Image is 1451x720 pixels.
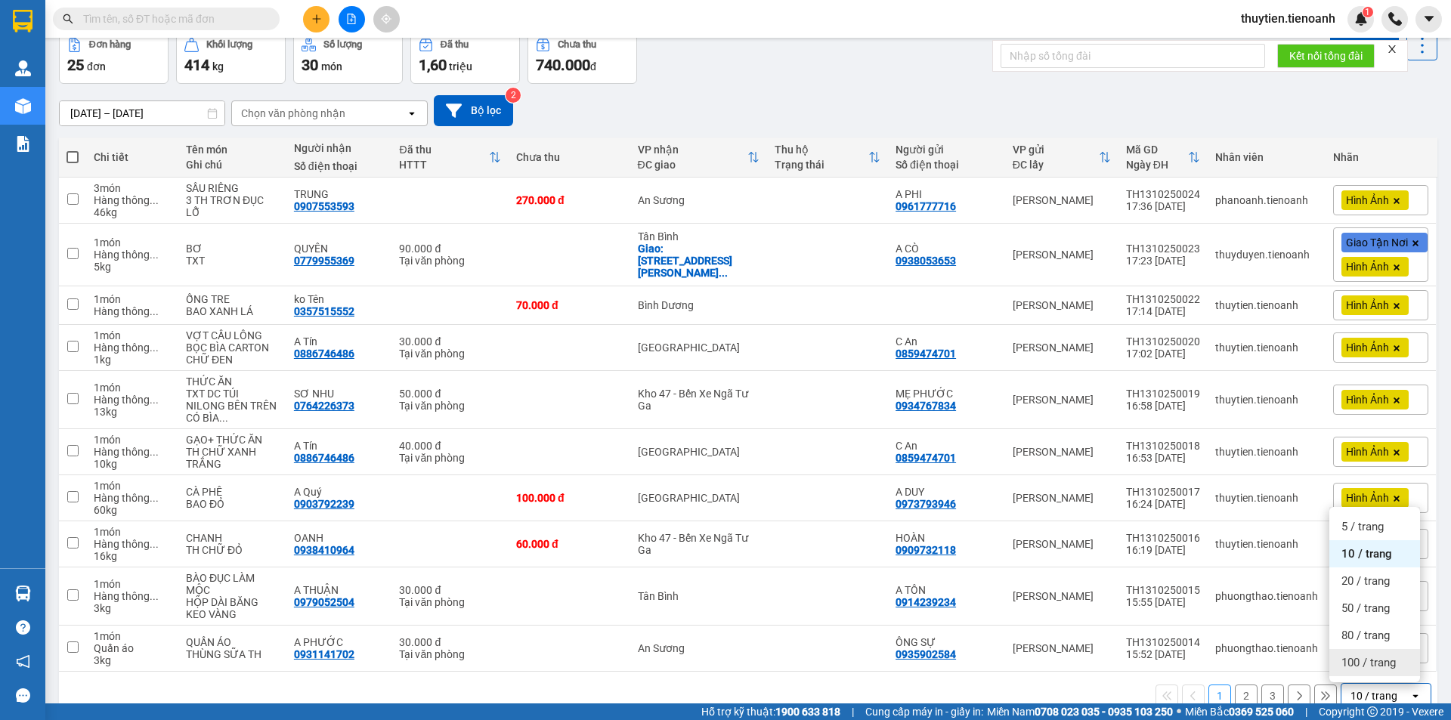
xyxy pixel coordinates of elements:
div: Quần áo [94,642,171,654]
div: Giao: 902 Nguyễn Duy, Phường 12, Quận 8, Hồ Chí Minh [638,243,760,279]
span: Hình Ảnh [1346,491,1389,505]
input: Select a date range. [60,101,224,125]
span: 740.000 [536,56,590,74]
button: Đơn hàng25đơn [59,29,169,84]
span: file-add [346,14,357,24]
img: warehouse-icon [15,60,31,76]
span: aim [381,14,391,24]
div: 1 món [94,526,171,538]
div: 0779955369 [294,255,354,267]
div: 3 kg [94,654,171,666]
div: 270.000 đ [516,194,622,206]
div: 0764226373 [294,400,354,412]
div: [GEOGRAPHIC_DATA] [638,341,760,354]
div: MẸ PHƯỚC [896,388,998,400]
span: ... [150,341,159,354]
strong: 1900 633 818 [775,706,840,718]
div: TH1310250023 [1126,243,1200,255]
button: plus [303,6,329,32]
div: Đơn hàng [89,39,131,50]
div: Số điện thoại [294,160,385,172]
button: aim [373,6,400,32]
button: Bộ lọc [434,95,513,126]
div: Hàng thông thường [94,194,171,206]
span: 1 [1365,7,1370,17]
span: Hỗ trợ kỹ thuật: [701,703,840,720]
div: Tại văn phòng [399,400,501,412]
sup: 2 [506,88,521,103]
div: TH1310250017 [1126,486,1200,498]
div: [GEOGRAPHIC_DATA] [638,446,760,458]
div: TH1310250014 [1126,636,1200,648]
span: search [63,14,73,24]
div: Ghi chú [186,159,279,171]
div: [PERSON_NAME] [1013,590,1111,602]
div: QUYÊN [294,243,385,255]
span: plus [311,14,322,24]
span: ... [150,194,159,206]
div: 46 kg [94,206,171,218]
div: ĐC lấy [1013,159,1099,171]
div: Tại văn phòng [399,648,501,660]
span: triệu [449,60,472,73]
div: 0886746486 [294,348,354,360]
div: thuytien.tienoanh [1215,492,1318,504]
div: Kho 47 - Bến Xe Ngã Tư Ga [638,388,760,412]
div: HOÀN [896,532,998,544]
div: A THUẬN [294,584,385,596]
div: Bình Dương [638,299,760,311]
div: GẠO+ THỨC ĂN [186,434,279,446]
span: 30 [302,56,318,74]
div: Số điện thoại [896,159,998,171]
div: Đã thu [399,144,489,156]
div: TH1310250016 [1126,532,1200,544]
div: Hàng thông thường [94,538,171,550]
div: ko Tên [294,293,385,305]
div: A CÒ [896,243,998,255]
span: ... [219,412,228,424]
div: BAO ĐỎ [186,498,279,510]
div: thuytien.tienoanh [1215,538,1318,550]
div: TRUNG [294,188,385,200]
span: ... [150,492,159,504]
button: 1 [1208,684,1231,707]
div: THỨC ĂN [186,375,279,388]
span: message [16,688,30,703]
div: A PHƯỚC [294,636,385,648]
div: BƠ [186,243,279,255]
div: 1 món [94,382,171,394]
span: Kết nối tổng đài [1289,48,1363,64]
div: 30.000 đ [399,636,501,648]
button: 2 [1235,684,1258,707]
div: 1 món [94,329,171,341]
div: [PERSON_NAME] [1013,642,1111,654]
div: 70.000 đ [516,299,622,311]
div: 3 món [94,182,171,194]
div: HTTT [399,159,489,171]
div: ĐC giao [638,159,747,171]
span: copyright [1367,706,1378,717]
div: 0961777716 [896,200,956,212]
th: Toggle SortBy [1005,138,1118,178]
div: An Sương [638,642,760,654]
div: 0909732118 [896,544,956,556]
span: Hình Ảnh [1346,393,1389,406]
div: SƠ NHU [294,388,385,400]
span: 20 / trang [1341,573,1390,589]
span: đ [590,60,596,73]
div: 0938410964 [294,544,354,556]
div: Kho 47 - Bến Xe Ngã Tư Ga [638,532,760,556]
div: 0907553593 [294,200,354,212]
div: 13 kg [94,406,171,418]
span: | [1305,703,1307,720]
span: 414 [184,56,209,74]
div: Người nhận [294,142,385,154]
div: thuytien.tienoanh [1215,446,1318,458]
div: Tại văn phòng [399,255,501,267]
span: đơn [87,60,106,73]
div: Đã thu [441,39,469,50]
input: Tìm tên, số ĐT hoặc mã đơn [83,11,261,27]
div: Tân Bình [638,230,760,243]
span: question-circle [16,620,30,635]
div: [PERSON_NAME] [1013,446,1111,458]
